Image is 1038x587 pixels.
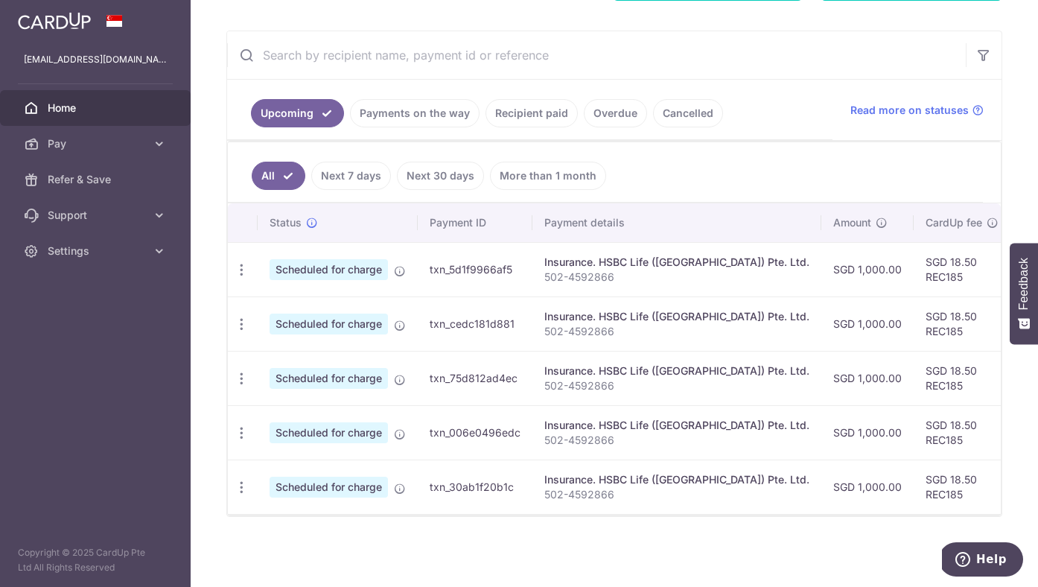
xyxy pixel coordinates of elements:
td: txn_75d812ad4ec [418,351,532,405]
span: CardUp fee [926,215,982,230]
a: More than 1 month [490,162,606,190]
td: txn_30ab1f20b1c [418,460,532,514]
button: Feedback - Show survey [1010,243,1038,344]
p: 502-4592866 [544,433,809,448]
p: 502-4592866 [544,378,809,393]
a: Payments on the way [350,99,480,127]
p: [EMAIL_ADDRESS][DOMAIN_NAME] [24,52,167,67]
a: Overdue [584,99,647,127]
div: Insurance. HSBC Life ([GEOGRAPHIC_DATA]) Pte. Ltd. [544,472,809,487]
span: Scheduled for charge [270,259,388,280]
span: Support [48,208,146,223]
td: SGD 18.50 REC185 [914,460,1010,514]
span: Feedback [1017,258,1031,310]
td: SGD 1,000.00 [821,242,914,296]
span: Refer & Save [48,172,146,187]
th: Payment details [532,203,821,242]
span: Status [270,215,302,230]
p: 502-4592866 [544,270,809,285]
td: SGD 1,000.00 [821,405,914,460]
td: SGD 18.50 REC185 [914,242,1010,296]
p: 502-4592866 [544,324,809,339]
span: Read more on statuses [850,103,969,118]
div: Insurance. HSBC Life ([GEOGRAPHIC_DATA]) Pte. Ltd. [544,364,809,378]
span: Amount [833,215,871,230]
div: Insurance. HSBC Life ([GEOGRAPHIC_DATA]) Pte. Ltd. [544,309,809,324]
a: Next 30 days [397,162,484,190]
a: All [252,162,305,190]
iframe: Opens a widget where you can find more information [942,542,1023,580]
span: Scheduled for charge [270,368,388,389]
td: txn_006e0496edc [418,405,532,460]
td: txn_5d1f9966af5 [418,242,532,296]
span: Settings [48,244,146,258]
a: Read more on statuses [850,103,984,118]
span: Scheduled for charge [270,422,388,443]
span: Scheduled for charge [270,477,388,498]
a: Recipient paid [485,99,578,127]
input: Search by recipient name, payment id or reference [227,31,966,79]
a: Upcoming [251,99,344,127]
th: Payment ID [418,203,532,242]
span: Scheduled for charge [270,314,388,334]
a: Cancelled [653,99,723,127]
td: SGD 1,000.00 [821,351,914,405]
td: SGD 18.50 REC185 [914,351,1010,405]
div: Insurance. HSBC Life ([GEOGRAPHIC_DATA]) Pte. Ltd. [544,418,809,433]
div: Insurance. HSBC Life ([GEOGRAPHIC_DATA]) Pte. Ltd. [544,255,809,270]
td: SGD 18.50 REC185 [914,296,1010,351]
td: txn_cedc181d881 [418,296,532,351]
p: 502-4592866 [544,487,809,502]
td: SGD 18.50 REC185 [914,405,1010,460]
img: CardUp [18,12,91,30]
span: Pay [48,136,146,151]
td: SGD 1,000.00 [821,296,914,351]
td: SGD 1,000.00 [821,460,914,514]
a: Next 7 days [311,162,391,190]
span: Home [48,101,146,115]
